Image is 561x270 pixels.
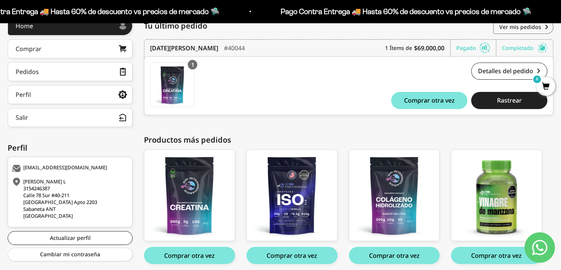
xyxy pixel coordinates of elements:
[16,23,33,29] div: Home
[391,92,467,109] button: Comprar otra vez
[497,97,522,103] span: Rastrear
[247,150,337,241] img: ISO_VAINILLA_FRONT_large.png
[471,92,547,109] button: Rastrear
[8,142,133,154] div: Perfil
[349,247,440,264] button: Comprar otra vez
[144,150,235,241] img: creatina_01_large.png
[16,114,28,121] div: Salir
[532,75,542,84] mark: 0
[404,97,455,103] span: Comprar otra vez
[414,43,444,53] b: $69.000,00
[8,247,133,261] a: Cambiar mi contraseña
[349,150,440,241] img: colageno_01_e03c224b-442a-42c4-94f4-6330c5066a10_large.png
[16,46,42,52] div: Comprar
[246,247,337,264] button: Comprar otra vez
[224,40,245,56] div: #40044
[144,247,235,264] button: Comprar otra vez
[150,63,194,107] img: Translation missing: es.Creatina Monohidrato - 300g
[8,108,133,127] button: Salir
[144,149,235,241] a: Creatina Monohidrato - 300g
[451,149,542,241] a: Gomas con Vinagre de Manzana
[471,63,547,80] a: Detalles del pedido
[12,165,126,172] div: [EMAIL_ADDRESS][DOMAIN_NAME]
[456,40,496,56] div: Pagado
[246,149,337,241] a: Proteína Aislada (ISO) - 2 Libras (910g) - Vanilla
[150,63,195,107] a: Creatina Monohidrato - 300g
[16,69,39,75] div: Pedidos
[536,83,555,91] a: 0
[349,149,440,241] a: Colágeno Hidrolizado - 300g
[8,231,133,245] a: Actualizar perfil
[8,39,133,58] a: Comprar
[8,62,133,81] a: Pedidos
[8,16,133,35] a: Home
[385,40,451,56] div: 1 Ítems de
[451,247,542,264] button: Comprar otra vez
[16,92,31,98] div: Perfil
[150,43,218,53] time: [DATE][PERSON_NAME]
[451,150,542,241] img: vinagre_01_e14851ce-bbad-442a-98f3-7589f5b7d8c6_large.png
[280,5,531,18] p: Pago Contra Entrega 🚚 Hasta 60% de descuento vs precios de mercado 🛸
[8,85,133,104] a: Perfil
[493,20,553,34] a: Ver mis pedidos
[144,134,553,146] div: Productos más pedidos
[502,40,547,56] div: Completado
[144,20,207,32] span: Tu último pedido
[12,178,126,219] div: [PERSON_NAME] L 3154246387 Calle 78 Sur #40-211 [GEOGRAPHIC_DATA] Apto 2203 Sabaneta ANT [GEOGRAP...
[188,60,197,69] div: 1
